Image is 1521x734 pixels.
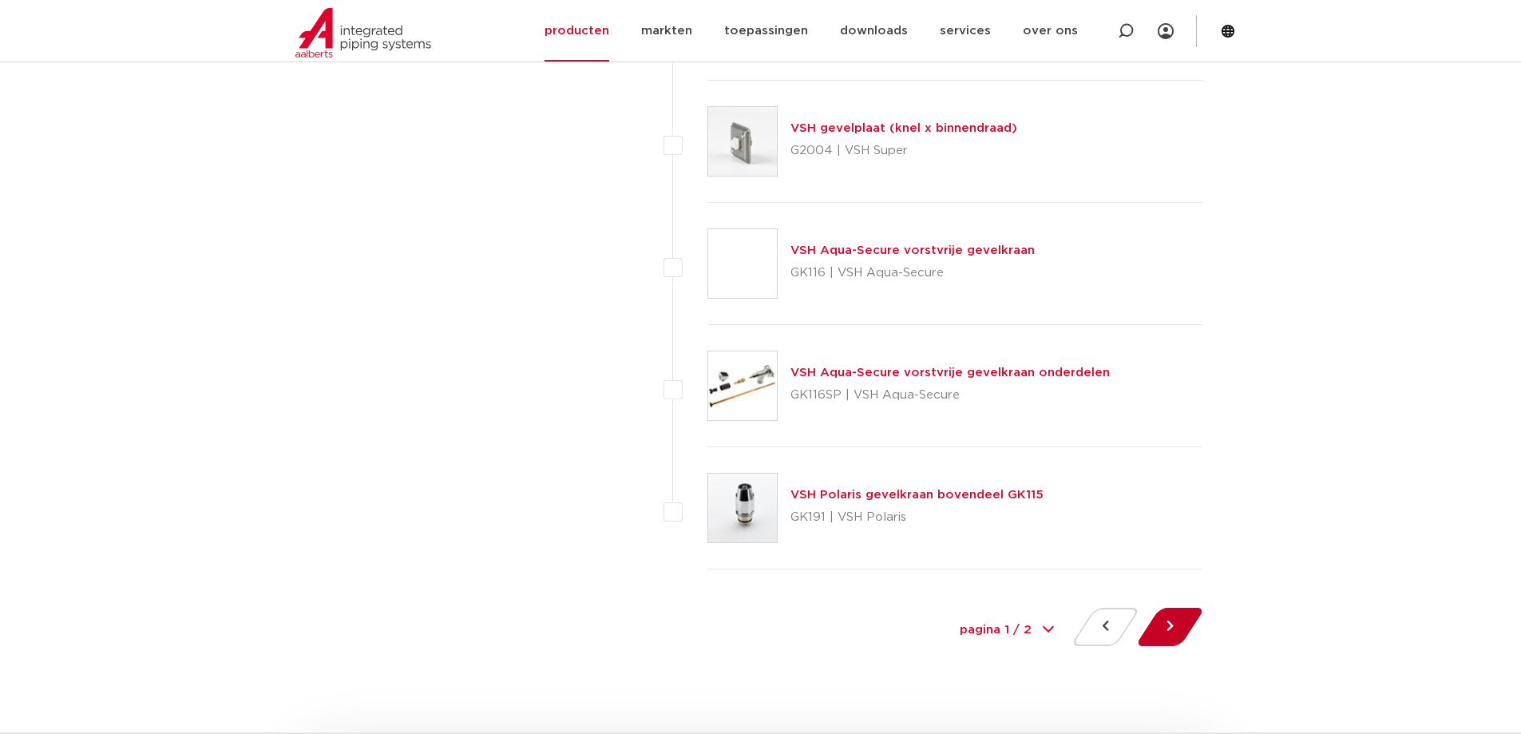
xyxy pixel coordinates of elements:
[790,367,1110,379] a: VSH Aqua-Secure vorstvrije gevelkraan onderdelen
[790,383,1110,408] p: GK116SP | VSH Aqua-Secure
[790,138,1017,164] p: G2004 | VSH Super
[708,229,777,298] img: Thumbnail for VSH Aqua-Secure vorstvrije gevelkraan
[790,260,1035,286] p: GK116 | VSH Aqua-Secure
[790,505,1044,530] p: GK191 | VSH Polaris
[708,474,777,542] img: Thumbnail for VSH Polaris gevelkraan bovendeel GK115
[708,351,777,420] img: Thumbnail for VSH Aqua-Secure vorstvrije gevelkraan onderdelen
[790,244,1035,256] a: VSH Aqua-Secure vorstvrije gevelkraan
[708,107,777,176] img: Thumbnail for VSH gevelplaat (knel x binnendraad)
[790,122,1017,134] a: VSH gevelplaat (knel x binnendraad)
[790,489,1044,501] a: VSH Polaris gevelkraan bovendeel GK115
